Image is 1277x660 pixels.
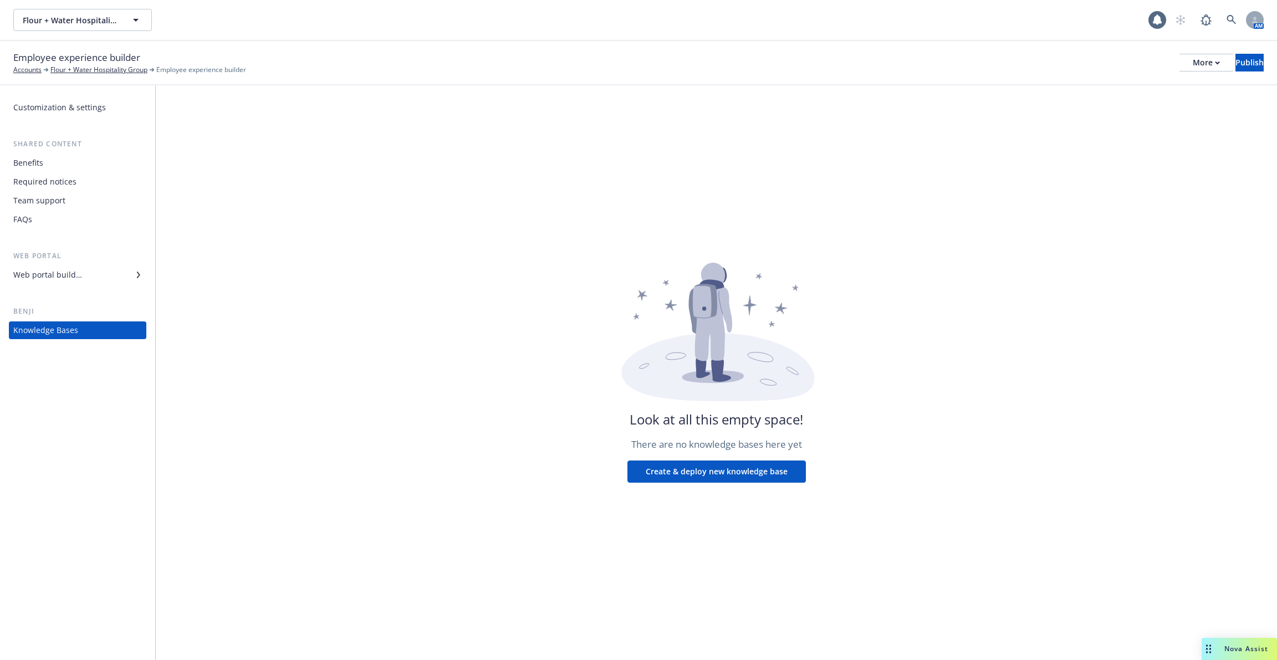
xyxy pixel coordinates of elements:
span: Nova Assist [1224,644,1268,653]
button: Create & deploy new knowledge base [627,461,806,483]
div: Required notices [13,173,76,191]
a: Accounts [13,65,42,75]
div: Web portal builder [13,266,82,284]
a: Required notices [9,173,146,191]
a: Flour + Water Hospitality Group [50,65,147,75]
div: Shared content [9,139,146,150]
div: Benefits [13,154,43,172]
a: Team support [9,192,146,209]
span: Flour + Water Hospitality Group [23,14,119,26]
a: Benefits [9,154,146,172]
a: Start snowing [1169,9,1192,31]
a: Knowledge Bases [9,321,146,339]
h2: Look at all this empty space! [630,411,803,428]
div: Benji [9,306,146,317]
a: FAQs [9,211,146,228]
a: Search [1220,9,1243,31]
a: Customization & settings [9,99,146,116]
a: Web portal builder [9,266,146,284]
div: FAQs [13,211,32,228]
button: More [1179,54,1233,71]
button: Flour + Water Hospitality Group [13,9,152,31]
div: Drag to move [1202,638,1215,660]
a: Report a Bug [1195,9,1217,31]
span: Employee experience builder [13,50,140,65]
div: Web portal [9,250,146,262]
span: Employee experience builder [156,65,246,75]
div: Knowledge Bases [13,321,78,339]
div: Team support [13,192,65,209]
span: There are no knowledge bases here yet [631,437,802,452]
button: Nova Assist [1202,638,1277,660]
div: More [1193,54,1220,71]
button: Publish [1235,54,1264,71]
div: Customization & settings [13,99,106,116]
